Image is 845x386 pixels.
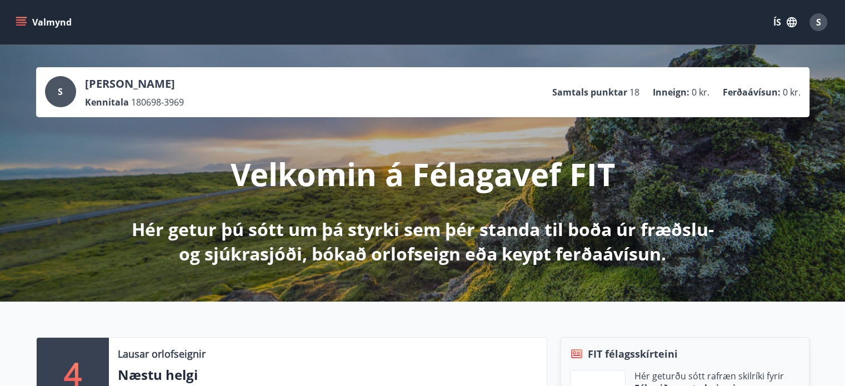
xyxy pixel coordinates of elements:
[588,347,678,361] span: FIT félagsskírteini
[629,86,639,98] span: 18
[692,86,709,98] span: 0 kr.
[767,12,803,32] button: ÍS
[58,86,63,98] span: S
[118,347,206,361] p: Lausar orlofseignir
[129,217,716,266] p: Hér getur þú sótt um þá styrki sem þér standa til boða úr fræðslu- og sjúkrasjóði, bókað orlofsei...
[85,76,184,92] p: [PERSON_NAME]
[85,96,129,108] p: Kennitala
[131,96,184,108] span: 180698-3969
[231,153,615,195] p: Velkomin á Félagavef FIT
[552,86,627,98] p: Samtals punktar
[653,86,689,98] p: Inneign :
[13,12,76,32] button: menu
[816,16,821,28] span: S
[805,9,832,36] button: S
[783,86,801,98] span: 0 kr.
[634,370,784,382] p: Hér geturðu sótt rafræn skilríki fyrir
[118,365,538,384] p: Næstu helgi
[723,86,781,98] p: Ferðaávísun :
